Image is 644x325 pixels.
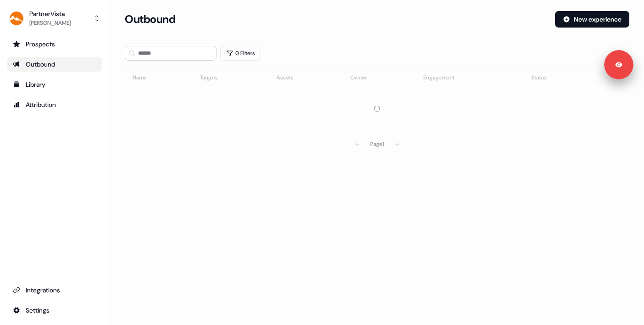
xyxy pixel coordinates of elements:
a: Go to attribution [7,97,102,112]
button: New experience [555,11,629,28]
button: 0 Filters [220,46,261,61]
div: Prospects [13,39,97,49]
div: PartnerVista [29,9,71,18]
div: Outbound [13,60,97,69]
div: [PERSON_NAME] [29,18,71,28]
div: Attribution [13,100,97,109]
div: Integrations [13,286,97,295]
a: Go to prospects [7,37,102,51]
a: Go to templates [7,77,102,92]
div: Library [13,80,97,89]
a: Go to outbound experience [7,57,102,72]
button: PartnerVista[PERSON_NAME] [7,7,102,29]
a: Go to integrations [7,283,102,297]
h3: Outbound [125,12,175,26]
div: Settings [13,306,97,315]
a: Go to integrations [7,303,102,318]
